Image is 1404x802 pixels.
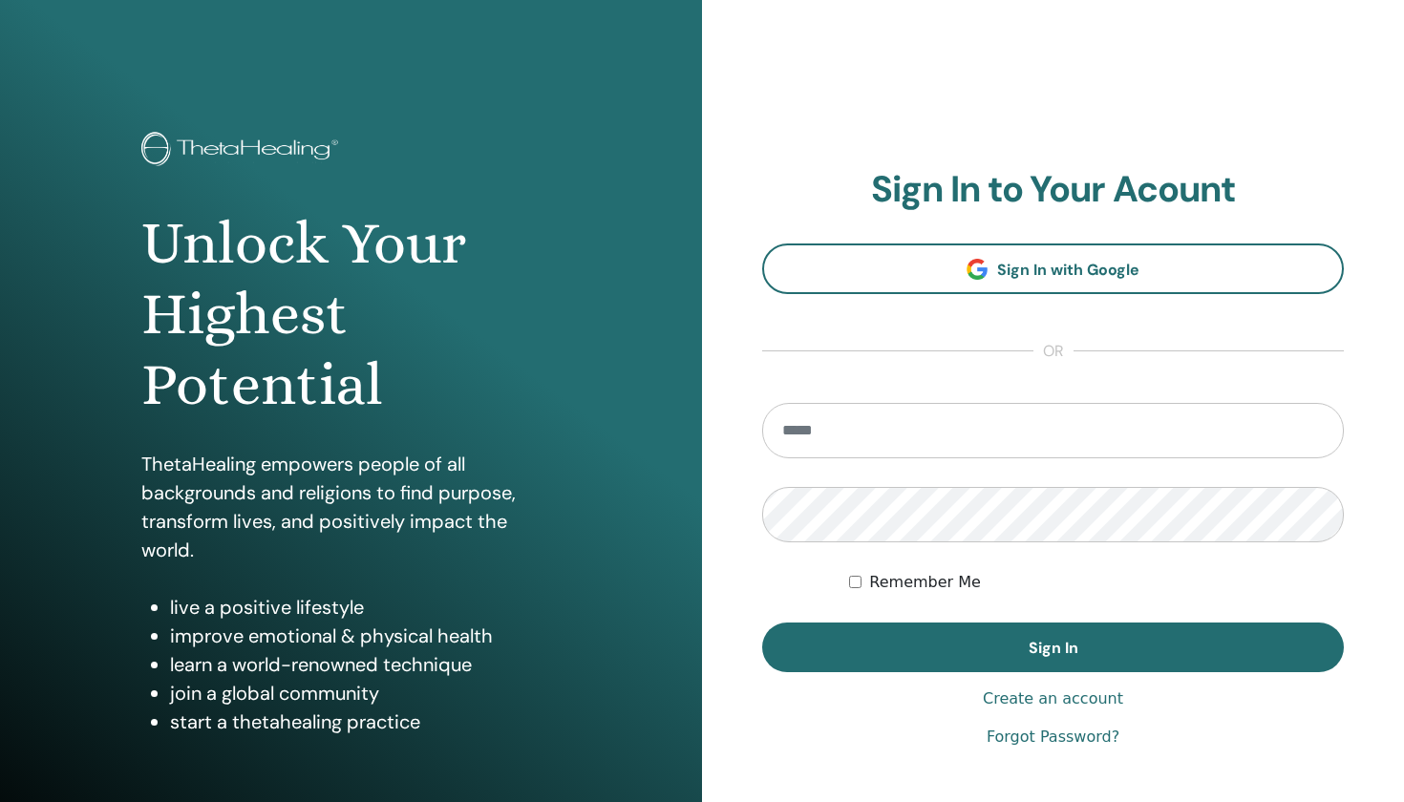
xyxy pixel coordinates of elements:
[762,168,1344,212] h2: Sign In to Your Acount
[170,707,562,736] li: start a thetahealing practice
[1029,638,1078,658] span: Sign In
[1033,340,1074,363] span: or
[997,260,1139,280] span: Sign In with Google
[141,450,562,564] p: ThetaHealing empowers people of all backgrounds and religions to find purpose, transform lives, a...
[869,571,981,594] label: Remember Me
[141,208,562,421] h1: Unlock Your Highest Potential
[762,243,1344,294] a: Sign In with Google
[987,726,1119,749] a: Forgot Password?
[983,687,1123,710] a: Create an account
[170,650,562,679] li: learn a world-renowned technique
[170,593,562,622] li: live a positive lifestyle
[849,571,1344,594] div: Keep me authenticated indefinitely or until I manually logout
[170,622,562,650] li: improve emotional & physical health
[762,623,1344,672] button: Sign In
[170,679,562,707] li: join a global community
